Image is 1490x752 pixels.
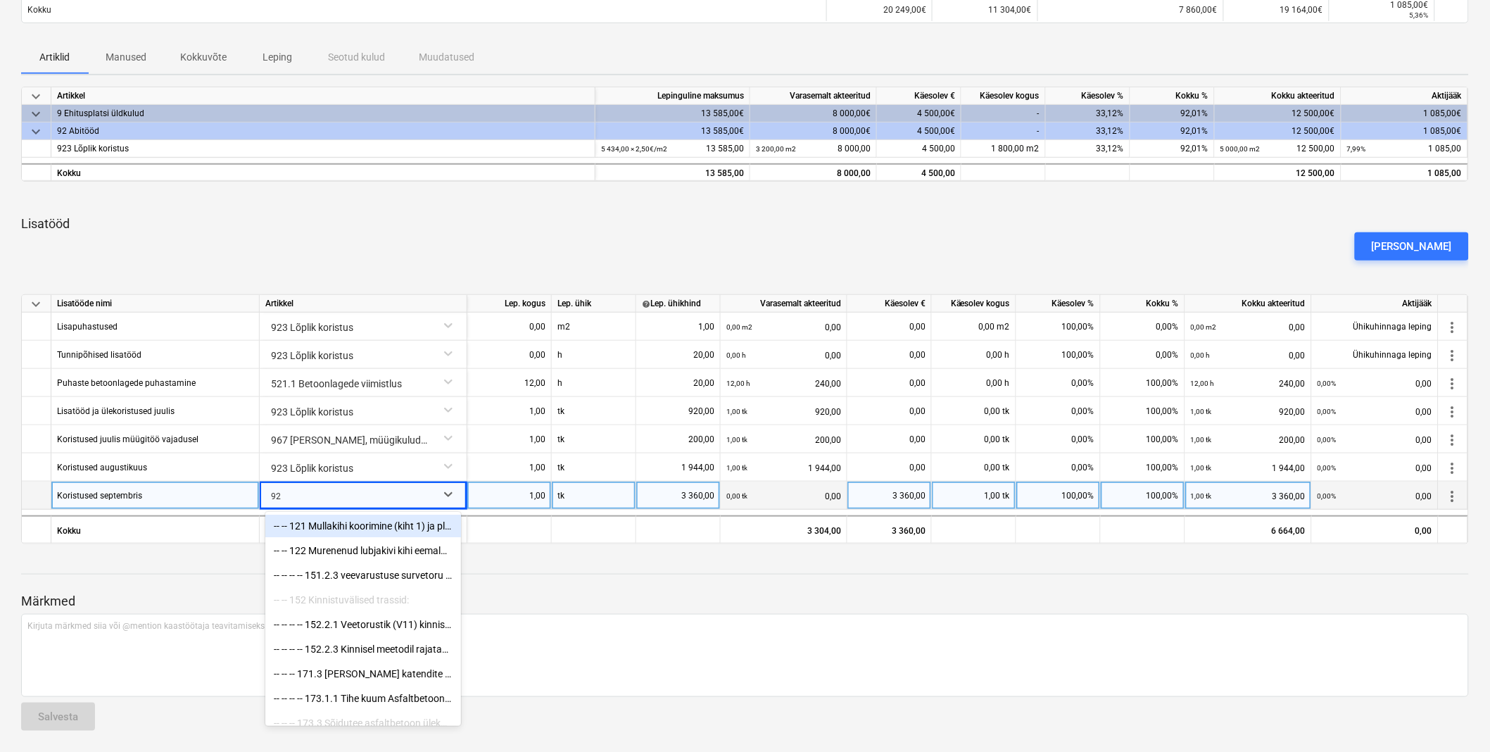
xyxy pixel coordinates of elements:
[853,313,926,341] div: 0,00
[1191,380,1215,387] small: 12,00 h
[1016,397,1101,425] div: 0,00%
[932,482,1016,510] div: 1,00 tk
[1341,123,1468,140] div: 1 085,00€
[1191,369,1306,398] div: 240,00
[1355,232,1469,261] button: [PERSON_NAME]
[1016,295,1101,313] div: Käesolev %
[1191,313,1306,341] div: 0,00
[265,589,461,611] div: -- -- 152 Kinnistuvälised trassid:
[1215,105,1341,123] div: 12 500,00€
[1318,369,1432,398] div: 0,00
[552,482,636,510] div: tk
[265,687,461,710] div: -- -- -- -- 173.1.1 Tihe kuum Asfaltbetoon AC 16 surf, h=6 cm
[1130,140,1215,158] div: 92,01%
[932,425,1016,453] div: 0,00 tk
[1318,482,1432,510] div: 0,00
[1444,319,1461,336] span: more_vert
[1341,87,1468,105] div: Aktijääk
[1312,295,1439,313] div: Aktijääk
[473,313,545,341] div: 0,00
[27,88,44,105] span: keyboard_arrow_down
[1312,341,1439,369] div: Ühikuhinnaga leping
[27,4,51,16] p: Kokku
[1372,237,1452,256] div: [PERSON_NAME]
[265,515,461,537] div: -- -- 121 Mullakihi koorimine (kiht 1) ja planeerimine objektil
[473,369,545,397] div: 12,00
[961,123,1046,140] div: -
[642,482,714,510] div: 3 360,00
[932,369,1016,397] div: 0,00 h
[1191,492,1212,500] small: 1,00 tk
[601,140,744,158] div: 13 585,00
[1016,453,1101,482] div: 0,00%
[27,296,44,313] span: keyboard_arrow_down
[961,87,1046,105] div: Käesolev kogus
[847,515,932,544] div: 3 360,00
[106,50,146,65] p: Manused
[552,397,636,425] div: tk
[265,638,461,660] div: -- -- -- -- 152.2.3 Kinnisel meetodil rajatav V1
[726,425,841,454] div: 200,00
[473,341,545,369] div: 0,00
[1191,453,1306,482] div: 1 944,00
[853,453,926,482] div: 0,00
[552,313,636,341] div: m2
[1215,87,1341,105] div: Kokku akteeritud
[473,397,545,425] div: 1,00
[1420,684,1490,752] iframe: Chat Widget
[1046,140,1130,158] div: 33,12%
[726,397,841,426] div: 920,00
[552,453,636,482] div: tk
[1444,347,1461,364] span: more_vert
[642,453,714,482] div: 1 944,00
[877,87,961,105] div: Käesolev €
[21,593,1469,610] p: Märkmed
[1101,313,1185,341] div: 0,00%
[1444,460,1461,477] span: more_vert
[642,313,714,341] div: 1,00
[38,50,72,65] p: Artiklid
[552,369,636,397] div: h
[721,515,847,544] div: 3 304,00
[726,351,746,359] small: 0,00 h
[265,613,461,636] div: -- -- -- -- 152.2.1 Veetorustik (V11) kinnistusisene
[1410,11,1429,19] small: 5,36%
[51,87,595,105] div: Artikkel
[265,663,461,685] div: -- -- -- 171.3 [PERSON_NAME] katendite konstruktsiooni alla
[726,408,747,415] small: 1,00 tk
[1220,140,1335,158] div: 12 500,00
[57,140,589,158] div: 923 Lõplik koristus
[726,341,841,370] div: 0,00
[57,105,589,123] div: 9 Ehitusplatsi üldkulud
[1191,341,1306,370] div: 0,00
[57,341,141,368] div: Tunnipõhised lisatööd
[847,295,932,313] div: Käesolev €
[932,397,1016,425] div: 0,00 tk
[180,50,227,65] p: Kokkuvõte
[877,123,961,140] div: 4 500,00€
[601,145,667,153] small: 5 434,00 × 2,50€ / m2
[1318,397,1432,426] div: 0,00
[1046,123,1130,140] div: 33,12%
[265,712,461,734] div: -- -- -- 173.3 Sõidutee asfaltbetoon ülekate (tüüp 3)
[57,425,198,453] div: Koristused juulis müügitöö vajadusel
[27,123,44,140] span: keyboard_arrow_down
[265,539,461,562] div: -- -- 122 Murenenud lubjakivi kihi eemaldamine vundamendi alt (kiht 2)
[1347,165,1462,182] div: 1 085,00
[57,123,589,140] div: 92 Abitööd
[1130,87,1215,105] div: Kokku %
[57,482,142,509] div: Koristused septembris
[265,663,461,685] div: -- -- -- 171.3 Täide katendite konstruktsiooni alla
[721,295,847,313] div: Varasemalt akteeritud
[473,482,545,510] div: 1,00
[1444,403,1461,420] span: more_vert
[1444,375,1461,392] span: more_vert
[756,140,871,158] div: 8 000,00
[1220,145,1261,153] small: 5 000,00 m2
[1101,453,1185,482] div: 100,00%
[51,515,260,544] div: Kokku
[756,145,796,153] small: 3 200,00 m2
[57,453,147,481] div: Koristused augustikuus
